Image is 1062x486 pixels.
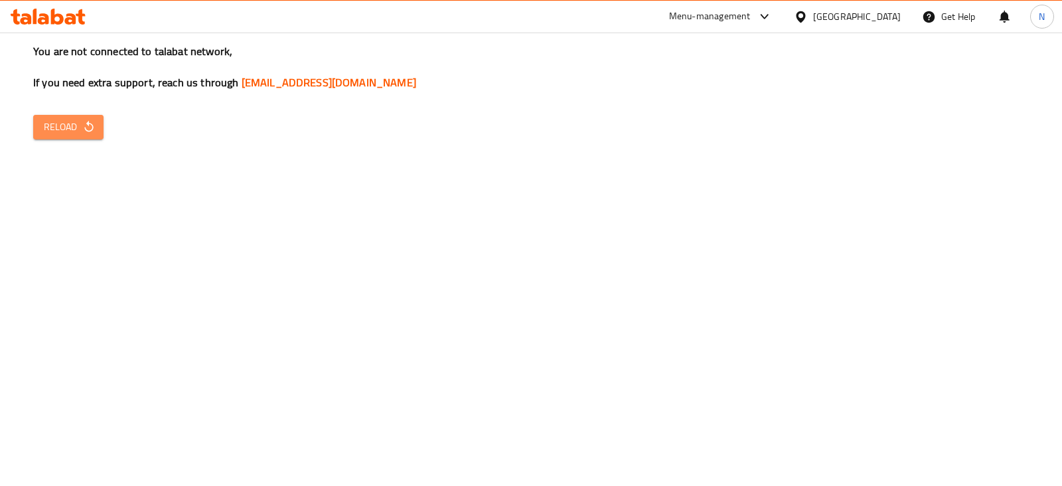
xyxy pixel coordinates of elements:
button: Reload [33,115,104,139]
span: Reload [44,119,93,135]
a: [EMAIL_ADDRESS][DOMAIN_NAME] [242,72,416,92]
h3: You are not connected to talabat network, If you need extra support, reach us through [33,44,1029,90]
div: Menu-management [669,9,751,25]
div: [GEOGRAPHIC_DATA] [813,9,901,24]
span: N [1039,9,1045,24]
